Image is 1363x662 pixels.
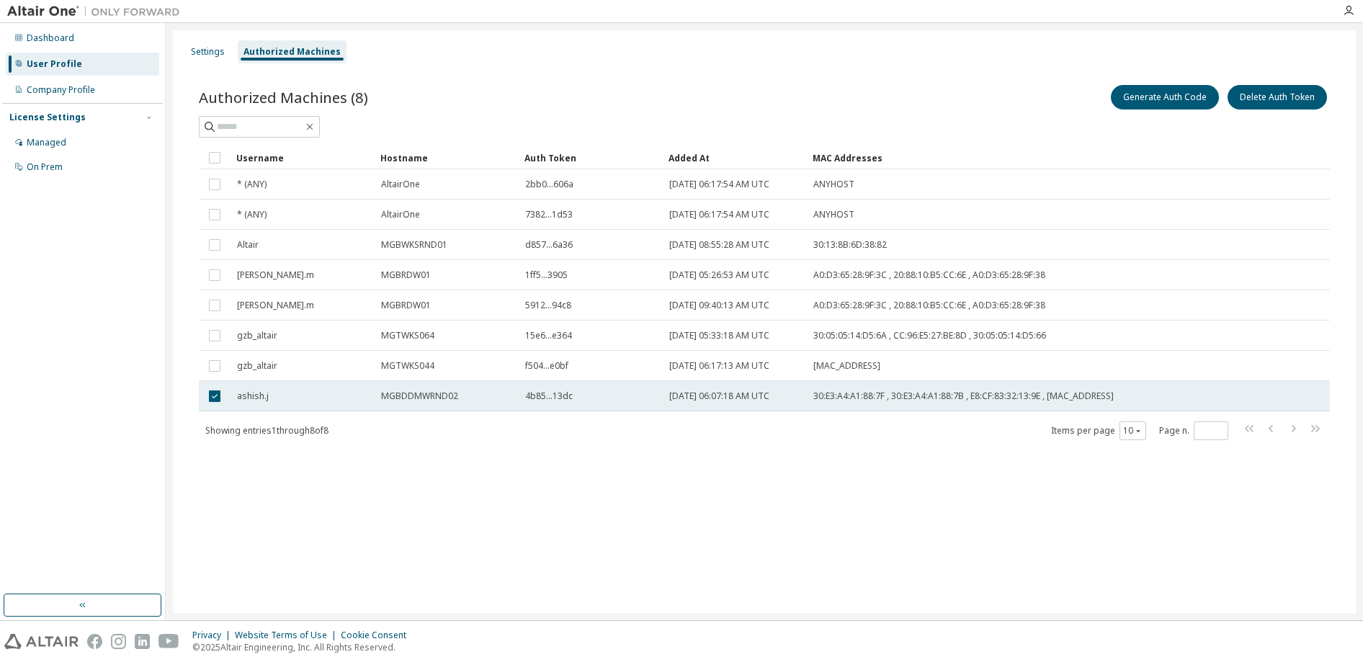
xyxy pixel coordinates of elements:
div: License Settings [9,112,86,123]
span: A0:D3:65:28:9F:3C , 20:88:10:B5:CC:6E , A0:D3:65:28:9F:38 [813,269,1045,281]
button: Generate Auth Code [1111,85,1219,109]
div: Auth Token [524,146,657,169]
img: instagram.svg [111,634,126,649]
span: [DATE] 06:17:13 AM UTC [669,360,769,372]
span: [DATE] 09:40:13 AM UTC [669,300,769,311]
span: 30:E3:A4:A1:88:7F , 30:E3:A4:A1:88:7B , E8:CF:83:32:13:9E , [MAC_ADDRESS] [813,390,1114,402]
div: Privacy [192,630,235,641]
span: Page n. [1159,421,1228,440]
span: Showing entries 1 through 8 of 8 [205,424,329,437]
span: d857...6a36 [525,239,573,251]
div: Added At [669,146,801,169]
span: MGBWKSRND01 [381,239,447,251]
span: MGBRDW01 [381,300,431,311]
span: [PERSON_NAME].m [237,269,314,281]
span: * (ANY) [237,179,267,190]
span: MGTWKS064 [381,330,434,341]
span: Authorized Machines (8) [199,87,368,107]
span: 1ff5...3905 [525,269,568,281]
img: linkedin.svg [135,634,150,649]
span: 5912...94c8 [525,300,571,311]
span: [MAC_ADDRESS] [813,360,880,372]
div: MAC Addresses [813,146,1179,169]
span: 7382...1d53 [525,209,573,220]
span: [DATE] 05:26:53 AM UTC [669,269,769,281]
span: 4b85...13dc [525,390,573,402]
span: gzb_altair [237,360,277,372]
div: Website Terms of Use [235,630,341,641]
span: ANYHOST [813,209,854,220]
span: AltairOne [381,209,420,220]
img: Altair One [7,4,187,19]
span: 2bb0...606a [525,179,573,190]
div: Authorized Machines [243,46,341,58]
span: MGTWKS044 [381,360,434,372]
div: Dashboard [27,32,74,44]
span: Altair [237,239,259,251]
div: On Prem [27,161,63,173]
img: facebook.svg [87,634,102,649]
div: Hostname [380,146,513,169]
span: [DATE] 06:07:18 AM UTC [669,390,769,402]
div: Settings [191,46,225,58]
span: MGBRDW01 [381,269,431,281]
div: Username [236,146,369,169]
p: © 2025 Altair Engineering, Inc. All Rights Reserved. [192,641,415,653]
span: Items per page [1051,421,1146,440]
span: [DATE] 05:33:18 AM UTC [669,330,769,341]
span: A0:D3:65:28:9F:3C , 20:88:10:B5:CC:6E , A0:D3:65:28:9F:38 [813,300,1045,311]
span: ANYHOST [813,179,854,190]
span: [DATE] 06:17:54 AM UTC [669,179,769,190]
span: gzb_altair [237,330,277,341]
button: 10 [1123,425,1143,437]
div: Managed [27,137,66,148]
img: altair_logo.svg [4,634,79,649]
span: f504...e0bf [525,360,568,372]
div: Cookie Consent [341,630,415,641]
button: Delete Auth Token [1228,85,1327,109]
span: MGBDDMWRND02 [381,390,458,402]
span: [DATE] 06:17:54 AM UTC [669,209,769,220]
span: [DATE] 08:55:28 AM UTC [669,239,769,251]
img: youtube.svg [158,634,179,649]
span: AltairOne [381,179,420,190]
span: [PERSON_NAME].m [237,300,314,311]
span: 30:13:8B:6D:38:82 [813,239,887,251]
span: 30:05:05:14:D5:6A , CC:96:E5:27:BE:8D , 30:05:05:14:D5:66 [813,330,1046,341]
div: Company Profile [27,84,95,96]
span: ashish.j [237,390,269,402]
span: 15e6...e364 [525,330,572,341]
div: User Profile [27,58,82,70]
span: * (ANY) [237,209,267,220]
